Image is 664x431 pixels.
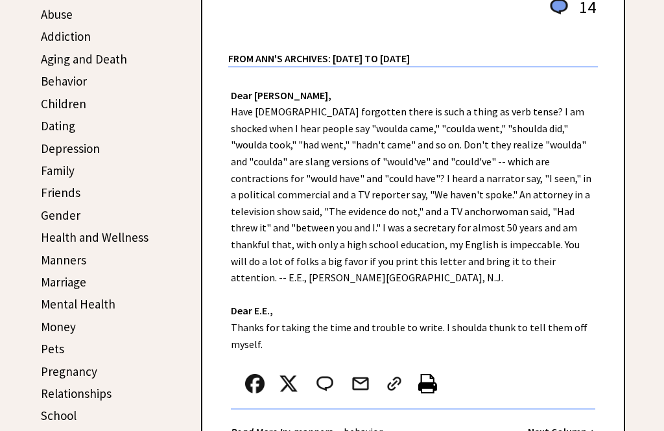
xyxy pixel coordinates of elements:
img: facebook.png [245,374,265,393]
a: Behavior [41,73,87,89]
a: Health and Wellness [41,229,148,245]
img: x_small.png [279,374,298,393]
a: Pregnancy [41,364,97,379]
a: Addiction [41,29,91,44]
a: Dating [41,118,75,134]
img: printer%20icon.png [418,374,437,393]
img: message_round%202.png [314,374,336,393]
a: Pets [41,341,64,356]
a: Money [41,319,76,334]
img: link_02.png [385,374,404,393]
img: mail.png [351,374,370,393]
a: Friends [41,185,80,200]
a: Depression [41,141,100,156]
a: Abuse [41,6,73,22]
strong: Dear E.E., [231,304,273,317]
strong: Dear [PERSON_NAME], [231,89,331,102]
a: Marriage [41,274,86,290]
a: School [41,408,77,423]
a: Children [41,96,86,111]
a: Mental Health [41,296,115,312]
a: Manners [41,252,86,268]
a: Relationships [41,386,112,401]
a: Gender [41,207,80,223]
div: From Ann's Archives: [DATE] to [DATE] [228,32,598,66]
a: Family [41,163,75,178]
a: Aging and Death [41,51,127,67]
